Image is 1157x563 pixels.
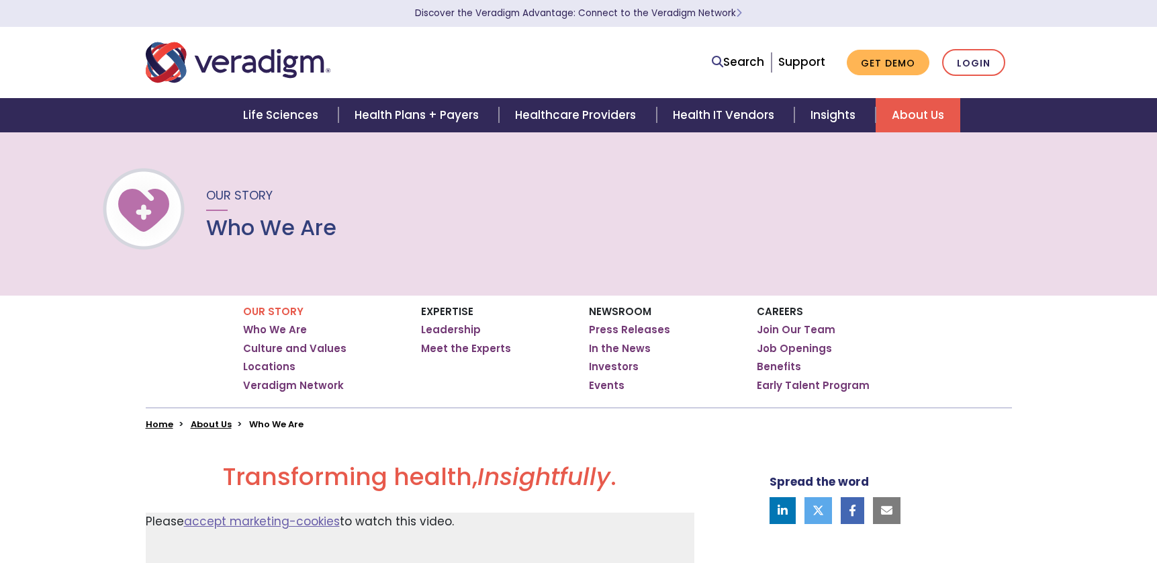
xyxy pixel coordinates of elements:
[736,7,742,19] span: Learn More
[876,98,960,132] a: About Us
[243,360,295,374] a: Locations
[184,513,340,529] a: accept marketing-cookies
[146,462,694,502] h2: Transforming health, .
[589,379,624,392] a: Events
[589,323,670,337] a: Press Releases
[206,187,273,204] span: Our Story
[778,54,825,70] a: Support
[757,379,870,392] a: Early Talent Program
[847,50,929,76] a: Get Demo
[712,53,764,71] a: Search
[657,98,794,132] a: Health IT Vendors
[146,40,330,85] img: Veradigm logo
[146,513,454,529] span: Please to watch this video.
[499,98,656,132] a: Healthcare Providers
[415,7,742,19] a: Discover the Veradigm Advantage: Connect to the Veradigm NetworkLearn More
[942,49,1005,77] a: Login
[227,98,338,132] a: Life Sciences
[477,460,610,494] em: Insightfully
[421,342,511,355] a: Meet the Experts
[146,418,173,431] a: Home
[243,323,307,337] a: Who We Are
[757,323,835,337] a: Join Our Team
[421,323,481,337] a: Leadership
[243,379,344,392] a: Veradigm Network
[206,215,336,241] h1: Who We Are
[794,98,876,132] a: Insights
[757,342,832,355] a: Job Openings
[589,342,651,355] a: In the News
[757,360,801,374] a: Benefits
[338,98,499,132] a: Health Plans + Payers
[243,342,346,355] a: Culture and Values
[191,418,232,431] a: About Us
[770,474,869,490] strong: Spread the word
[589,360,639,374] a: Investors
